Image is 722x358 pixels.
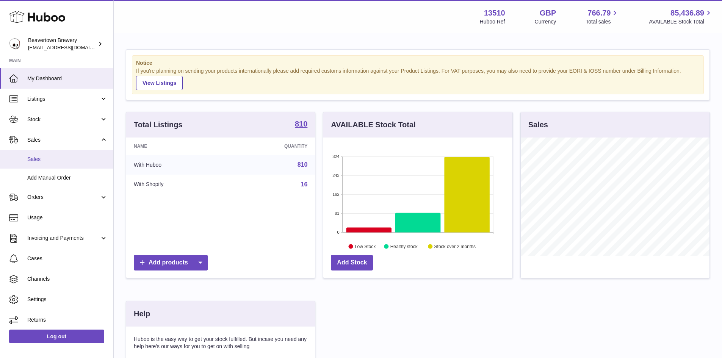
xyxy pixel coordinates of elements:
span: Invoicing and Payments [27,234,100,242]
td: With Huboo [126,155,228,175]
h3: AVAILABLE Stock Total [331,120,415,130]
span: Cases [27,255,108,262]
span: Total sales [586,18,619,25]
text: 243 [332,173,339,178]
th: Name [126,138,228,155]
a: 810 [298,161,308,168]
img: internalAdmin-13510@internal.huboo.com [9,38,20,50]
a: Add Stock [331,255,373,270]
strong: GBP [540,8,556,18]
a: 16 [301,181,308,188]
text: 324 [332,154,339,159]
div: Beavertown Brewery [28,37,96,51]
a: Log out [9,330,104,343]
div: Currency [535,18,556,25]
h3: Sales [528,120,548,130]
h3: Help [134,309,150,319]
span: Sales [27,136,100,144]
text: Healthy stock [390,244,418,249]
h3: Total Listings [134,120,183,130]
strong: Notice [136,59,700,67]
a: Add products [134,255,208,270]
text: 162 [332,192,339,197]
p: Huboo is the easy way to get your stock fulfilled. But incase you need any help here's our ways f... [134,336,307,350]
span: Sales [27,156,108,163]
strong: 13510 [484,8,505,18]
span: Channels [27,275,108,283]
span: My Dashboard [27,75,108,82]
div: Huboo Ref [480,18,505,25]
a: 85,436.89 AVAILABLE Stock Total [649,8,713,25]
td: With Shopify [126,175,228,194]
th: Quantity [228,138,315,155]
span: 85,436.89 [670,8,704,18]
text: Low Stock [355,244,376,249]
strong: 810 [295,120,307,128]
span: Usage [27,214,108,221]
span: Returns [27,316,108,324]
text: 81 [335,211,340,216]
span: Listings [27,95,100,103]
div: If you're planning on sending your products internationally please add required customs informati... [136,67,700,90]
span: [EMAIL_ADDRESS][DOMAIN_NAME] [28,44,111,50]
span: AVAILABLE Stock Total [649,18,713,25]
a: 766.79 Total sales [586,8,619,25]
span: Settings [27,296,108,303]
span: Stock [27,116,100,123]
a: 810 [295,120,307,129]
a: View Listings [136,76,183,90]
span: Orders [27,194,100,201]
text: Stock over 2 months [434,244,476,249]
span: Add Manual Order [27,174,108,181]
span: 766.79 [587,8,611,18]
text: 0 [337,230,340,234]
